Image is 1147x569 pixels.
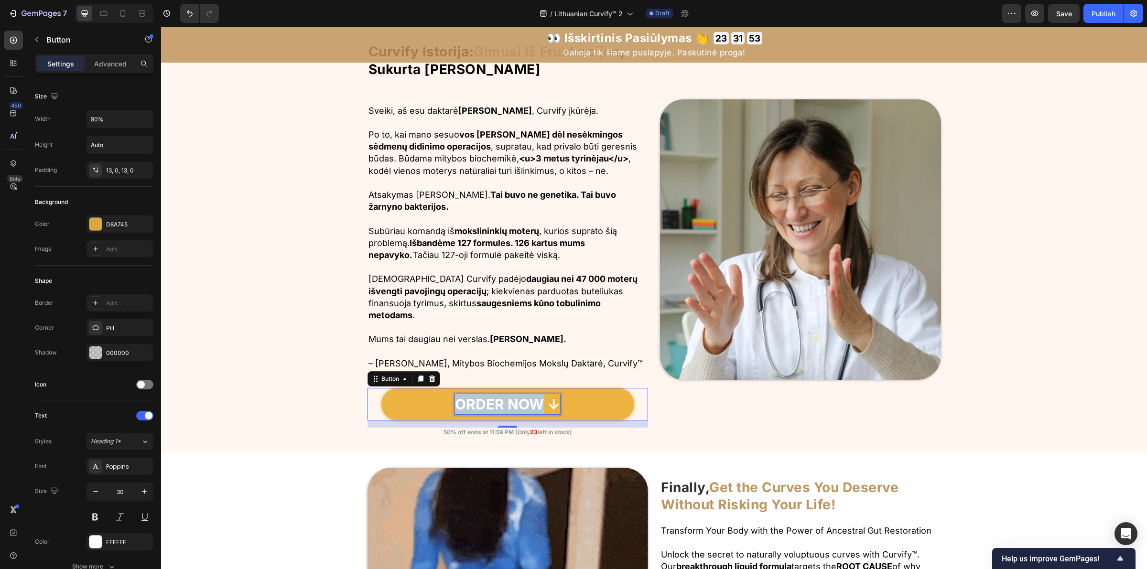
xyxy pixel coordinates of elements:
[91,437,121,446] span: Heading 1*
[1083,4,1124,23] button: Publish
[106,349,151,357] div: 000000
[499,73,780,354] img: gempages_578032762192134844-2d4ec2e7-5826-432c-85d2-fc01ca7d0921.webp
[377,402,411,409] strong: left in stock)
[35,537,50,546] div: Color
[35,245,52,253] div: Image
[1092,9,1115,19] div: Publish
[282,402,369,409] strong: 50% off ends at 11:59 PM (Only
[87,433,153,450] button: Heading 1*
[207,198,487,235] p: Subūriau komandą iš , kurios suprato šią problemą. Tačiau 127-oji formulė pakeitė viską.
[35,437,52,446] div: Styles
[35,485,60,498] div: Size
[220,361,473,394] a: Rich Text Editor. Editing area: main
[218,348,240,356] div: Button
[35,166,57,174] div: Padding
[35,115,51,123] div: Width
[1048,4,1080,23] button: Save
[35,90,60,103] div: Size
[35,220,50,228] div: Color
[207,103,462,125] strong: vos [PERSON_NAME] dėl nesėkmingos sėdmenų didinimo operacijos
[207,211,424,233] strong: Išbandėme 127 formules. 126 kartus mums nepavyko.
[35,462,47,471] div: Font
[106,538,151,547] div: FFFFFF
[500,498,779,510] p: Transform Your Body with the Power of Ancestral Gut Restoration
[369,402,377,409] strong: 23
[35,411,47,420] div: Text
[4,4,71,23] button: 7
[297,79,371,89] strong: [PERSON_NAME]
[35,140,53,149] div: Height
[35,277,52,285] div: Shape
[329,307,405,317] strong: [PERSON_NAME].
[47,59,74,69] p: Settings
[207,306,487,318] p: Mums tai daugiau nei verslas.
[35,348,57,357] div: Shadow
[500,452,737,486] strong: Get the Curves You Deserve Without Risking Your Life!
[207,247,476,269] strong: daugiau nei 47 000 moterų išvengti pavojingų operacijų
[1002,553,1126,564] button: Show survey - Help us improve GemPages!
[7,175,23,183] div: Beta
[500,452,548,469] strong: Finally,
[207,102,487,150] p: Po to, kai mano sesuo , supratau, kad privalo būti geresnis būdas. Būdama mitybos biochemikė, , k...
[35,198,68,206] div: Background
[207,162,487,186] p: Atsakymas [PERSON_NAME].
[106,245,151,254] div: Add...
[106,220,151,229] div: D8A745
[515,535,630,545] strong: breakthrough liquid formula
[294,367,399,387] div: Rich Text Editor. Editing area: main
[180,4,219,23] div: Undo/Redo
[106,299,151,308] div: Add...
[9,102,23,109] div: 450
[1002,554,1115,563] span: Help us improve GemPages!
[1056,10,1072,18] span: Save
[293,199,378,209] strong: mokslininkių moterų
[207,271,440,293] strong: saugesniems kūno tobulinimo metodams
[46,34,128,45] p: Button
[206,77,487,356] div: Rich Text Editor. Editing area: main
[550,9,552,19] span: /
[87,136,153,153] input: Auto
[35,380,46,389] div: Icon
[106,166,151,175] div: 13, 0, 13, 0
[207,78,487,90] p: Sveiki, aš esu daktarė , Curvify įkūrėja.
[207,331,487,354] p: – [PERSON_NAME], Mitybos Biochemijos Mokslų Daktarė, Curvify™ Įkūrėja
[106,462,151,471] div: Poppins
[63,8,67,19] p: 7
[1115,522,1137,545] div: Open Intercom Messenger
[87,110,153,128] input: Auto
[358,127,467,137] strong: <u>3 metus tyrinėjau</u>
[675,535,731,545] strong: ROOT CAUSE
[554,9,623,19] span: Lithuanian Curvify™ 2
[294,367,399,387] p: ORDER NOW ↓
[35,323,54,332] div: Corner
[106,324,151,333] div: Pill
[94,59,127,69] p: Advanced
[35,299,54,307] div: Border
[655,9,670,18] span: Draft
[161,27,1147,569] iframe: Design area
[207,163,455,185] strong: Tai buvo ne genetika. Tai buvo žarnyno bakterijos.
[207,246,487,294] p: [DEMOGRAPHIC_DATA] Curvify padėjo ; kiekvienas parduotas buteliukas finansuoja tyrimus, skirtus .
